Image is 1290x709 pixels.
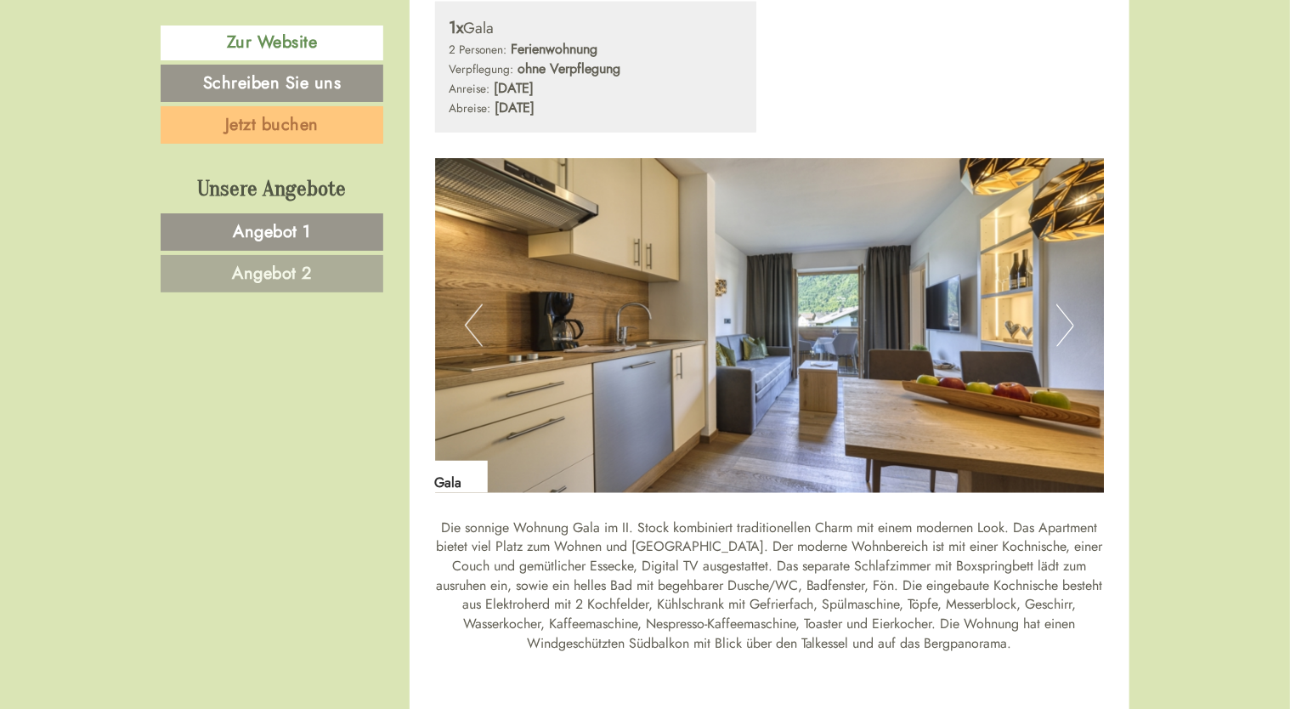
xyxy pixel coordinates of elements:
b: Ferienwohnung [512,39,598,59]
div: Ferienwohnungen Kreuzwegerhof [25,49,258,63]
b: 1x [450,15,464,40]
span: Angebot 2 [232,261,312,286]
b: ohne Verpflegung [518,59,621,78]
button: Senden [560,440,670,478]
div: Unsere Angebote [161,173,383,205]
a: Zur Website [161,26,383,60]
b: [DATE] [495,78,535,98]
div: Guten Tag, wie können wir Ihnen helfen? [13,46,267,98]
small: Abreise: [450,99,491,116]
small: Verpflegung: [450,60,514,77]
button: Previous [465,304,483,347]
a: Jetzt buchen [161,106,383,144]
button: Next [1056,304,1074,347]
div: Gala [450,16,743,41]
b: [DATE] [495,98,535,117]
p: Die sonnige Wohnung Gala im II. Stock kombiniert traditionellen Charm mit einem modernen Look. Da... [435,519,1105,655]
small: 11:14 [25,82,258,94]
small: 2 Personen: [450,41,507,58]
img: image [435,158,1105,493]
small: Anreise: [450,80,490,97]
span: Angebot 1 [233,219,311,244]
div: [DATE] [305,13,365,42]
a: Schreiben Sie uns [161,65,383,102]
div: Gala [435,461,488,493]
